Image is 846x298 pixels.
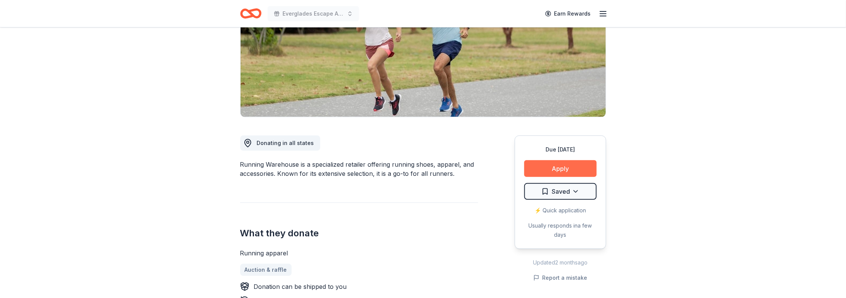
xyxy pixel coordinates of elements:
span: Saved [552,186,570,196]
div: Running apparel [240,249,478,258]
button: Saved [524,183,597,200]
div: ⚡️ Quick application [524,206,597,215]
button: Everglades Escape Annual Gala [268,6,359,21]
div: Due [DATE] [524,145,597,154]
span: Everglades Escape Annual Gala [283,9,344,18]
a: Auction & raffle [240,264,292,276]
div: Donation can be shipped to you [254,282,347,291]
span: Donating in all states [257,140,314,146]
a: Home [240,5,262,22]
h2: What they donate [240,227,478,239]
a: Earn Rewards [541,7,596,21]
button: Apply [524,160,597,177]
button: Report a mistake [533,273,588,282]
div: Updated 2 months ago [515,258,606,267]
div: Running Warehouse is a specialized retailer offering running shoes, apparel, and accessories. Kno... [240,160,478,178]
div: Usually responds in a few days [524,221,597,239]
